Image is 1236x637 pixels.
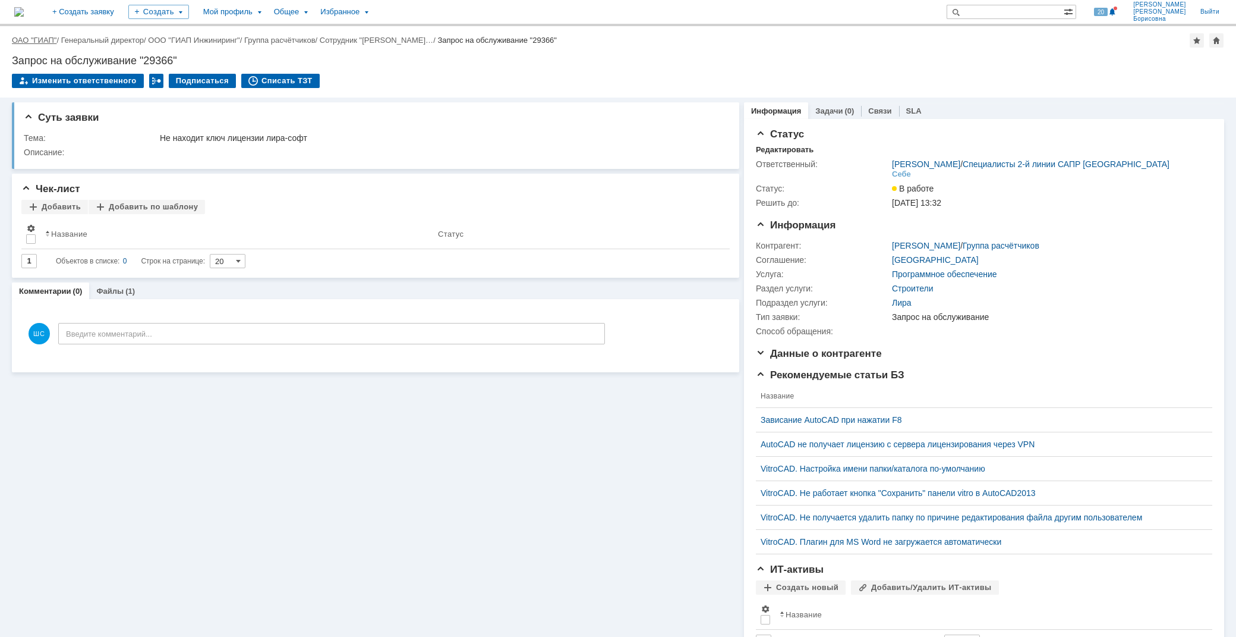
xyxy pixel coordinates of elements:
[756,385,1203,408] th: Название
[756,219,835,231] span: Информация
[963,241,1039,250] a: Группа расчётчиков
[751,106,801,115] a: Информация
[761,513,1198,522] a: VitroCAD. Не получается удалить папку по причине редактирования файла другим пользователем
[892,170,911,179] div: Себе
[756,327,890,336] div: Способ обращения:
[756,198,890,208] div: Решить до:
[892,298,912,307] a: Лира
[56,254,205,268] i: Строк на странице:
[438,230,463,239] div: Статус
[786,610,822,619] div: Название
[756,184,890,193] div: Статус:
[160,133,720,143] div: Не находит ключ лицензии лира-софт
[756,159,890,169] div: Ответственный:
[1133,15,1186,23] span: Борисовна
[868,106,891,115] a: Связи
[73,287,83,296] div: (0)
[96,287,124,296] a: Файлы
[892,284,933,293] a: Строители
[963,159,1169,169] a: Специалисты 2-й линии САПР [GEOGRAPHIC_DATA]
[892,159,1169,169] div: /
[1209,33,1224,48] div: Сделать домашней страницей
[149,74,163,88] div: Работа с массовостью
[775,600,1203,630] th: Название
[12,55,1224,67] div: Запрос на обслуживание "29366"
[24,112,99,123] span: Суть заявки
[29,323,50,344] span: ШС
[756,369,904,381] span: Рекомендуемые статьи БЗ
[756,284,890,293] div: Раздел услуги:
[14,7,24,17] a: Перейти на домашнюю страницу
[123,254,127,268] div: 0
[21,183,80,194] span: Чек-лист
[761,488,1198,498] a: VitroCAD. Не работает кнопка "Сохранить" панели vitro в AutoCAD2013
[892,255,979,265] a: [GEOGRAPHIC_DATA]
[756,269,890,279] div: Услуга:
[756,145,814,155] div: Редактировать
[437,36,557,45] div: Запрос на обслуживание "29366"
[756,348,882,359] span: Данные о контрагенте
[1094,8,1108,16] span: 20
[892,184,934,193] span: В работе
[1064,5,1076,17] span: Расширенный поиск
[756,298,890,307] div: Подраздел услуги:
[12,36,61,45] div: /
[761,604,770,614] span: Настройки
[320,36,433,45] a: Сотрудник "[PERSON_NAME]…
[756,241,890,250] div: Контрагент:
[756,564,824,575] span: ИТ-активы
[61,36,144,45] a: Генеральный директор
[433,219,720,249] th: Статус
[892,159,960,169] a: [PERSON_NAME]
[148,36,239,45] a: ООО "ГИАП Инжиниринг"
[815,106,843,115] a: Задачи
[19,287,71,296] a: Комментарии
[56,257,119,265] span: Объектов в списке:
[320,36,438,45] div: /
[24,148,723,157] div: Описание:
[761,464,1198,473] a: VitroCAD. Настройка имени папки/каталога по-умолчанию
[844,106,854,115] div: (0)
[906,106,922,115] a: SLA
[244,36,316,45] a: Группа расчётчиков
[125,287,135,296] div: (1)
[14,7,24,17] img: logo
[892,198,941,208] span: [DATE] 13:32
[128,5,189,19] div: Создать
[756,128,804,140] span: Статус
[761,440,1198,449] a: AutoCAD не получает лицензию с сервера лицензирования через VPN
[24,133,157,143] div: Тема:
[892,241,1039,250] div: /
[1133,1,1186,8] span: [PERSON_NAME]
[761,415,1198,425] a: Зависание AutoCAD при нажатии F8
[892,312,1205,322] div: Запрос на обслуживание
[40,219,433,249] th: Название
[61,36,149,45] div: /
[892,269,997,279] a: Программное обеспечение
[756,255,890,265] div: Соглашение:
[26,224,36,233] span: Настройки
[1190,33,1204,48] div: Добавить в избранное
[756,312,890,322] div: Тип заявки:
[12,36,56,45] a: ОАО "ГИАП"
[761,537,1198,547] a: VitroCAD. Плагин для MS Word не загружается автоматически
[244,36,320,45] div: /
[1133,8,1186,15] span: [PERSON_NAME]
[148,36,244,45] div: /
[51,230,87,239] div: Название
[892,241,960,250] a: [PERSON_NAME]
